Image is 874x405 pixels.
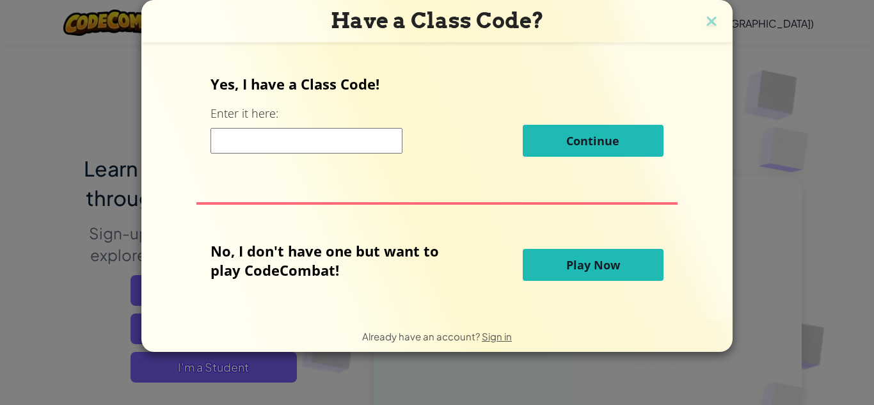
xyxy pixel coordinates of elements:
[211,241,458,280] p: No, I don't have one but want to play CodeCombat!
[523,249,663,281] button: Play Now
[566,133,619,148] span: Continue
[703,13,720,32] img: close icon
[362,330,482,342] span: Already have an account?
[211,106,278,122] label: Enter it here:
[331,8,544,33] span: Have a Class Code?
[566,257,620,273] span: Play Now
[211,74,663,93] p: Yes, I have a Class Code!
[482,330,512,342] a: Sign in
[523,125,663,157] button: Continue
